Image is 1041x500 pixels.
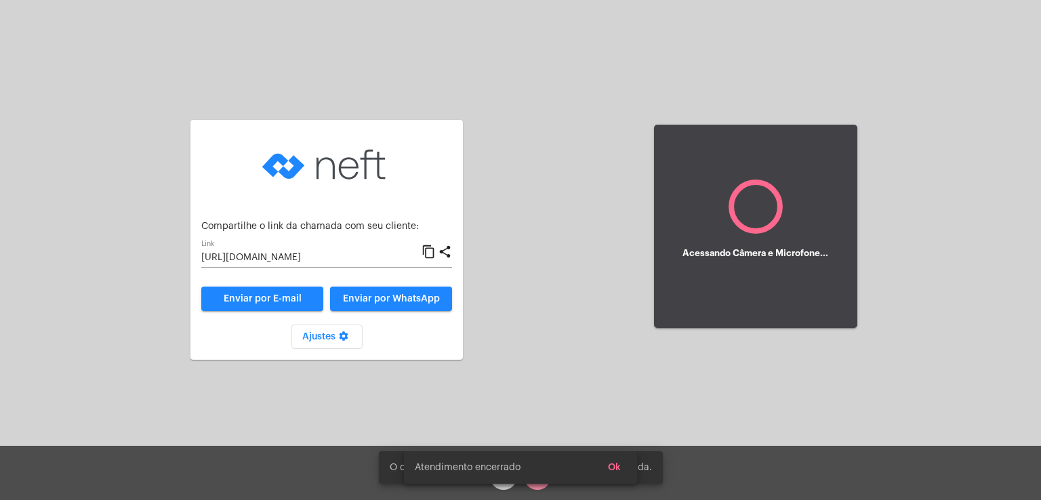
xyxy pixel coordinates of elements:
button: Ajustes [291,325,363,349]
span: Atendimento encerrado [415,461,520,474]
p: Compartilhe o link da chamada com seu cliente: [201,222,452,232]
a: Enviar por E-mail [201,287,323,311]
span: Enviar por WhatsApp [343,294,440,304]
mat-icon: settings [335,331,352,347]
mat-icon: content_copy [422,244,436,260]
h5: Acessando Câmera e Microfone... [682,249,828,258]
button: Enviar por WhatsApp [330,287,452,311]
img: logo-neft-novo-2.png [259,131,394,199]
span: Enviar por E-mail [224,294,302,304]
span: Ajustes [302,332,352,341]
span: Ok [608,463,621,472]
mat-icon: share [438,244,452,260]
